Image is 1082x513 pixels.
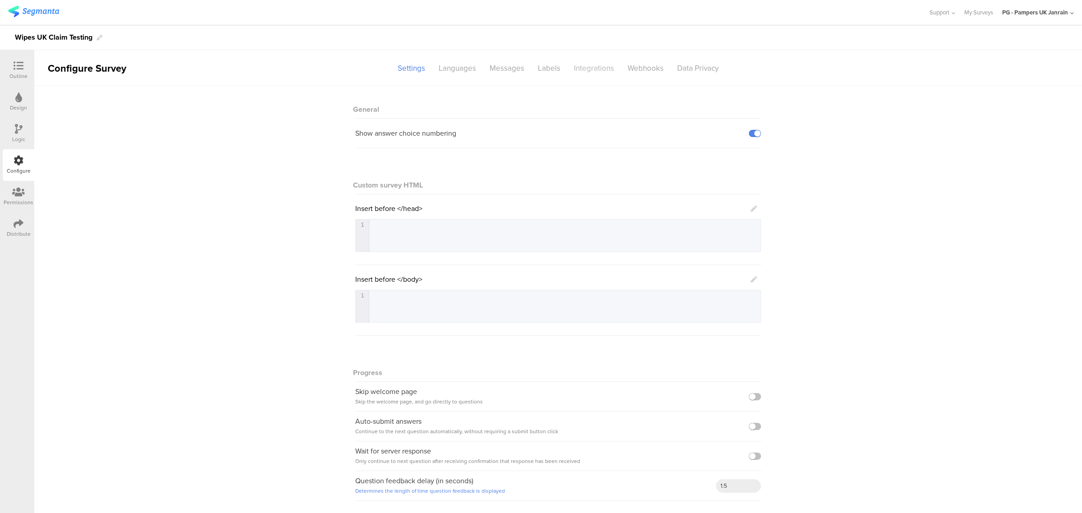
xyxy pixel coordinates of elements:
[930,8,949,17] span: Support
[355,128,456,138] div: Show answer choice numbering
[355,476,505,496] div: Question feedback delay (in seconds)
[567,60,621,76] div: Integrations
[355,427,558,435] span: Continue to the next question automatically, without requiring a submit button click
[355,417,558,436] div: Auto-submit answers
[15,30,92,45] div: Wipes UK Claim Testing
[670,60,725,76] div: Data Privacy
[355,180,761,190] div: Custom survey HTML
[355,446,580,466] div: Wait for server response
[391,60,432,76] div: Settings
[356,221,368,228] div: 1
[12,135,25,143] div: Logic
[531,60,567,76] div: Labels
[34,61,138,76] div: Configure Survey
[621,60,670,76] div: Webhooks
[7,230,31,238] div: Distribute
[355,398,483,406] span: Skip the welcome page, and go directly to questions
[7,167,31,175] div: Configure
[355,95,761,119] div: General
[4,198,33,206] div: Permissions
[1002,8,1068,17] div: PG - Pampers UK Janrain
[355,358,761,382] div: Progress
[9,72,28,80] div: Outline
[355,457,580,465] span: Only continue to next question after receiving confirmation that response has been received
[355,203,422,214] span: Insert before </head>
[8,6,59,17] img: segmanta logo
[432,60,483,76] div: Languages
[10,104,27,112] div: Design
[355,387,483,407] div: Skip welcome page
[355,274,422,284] span: Insert before </body>
[355,487,505,495] a: Determines the length of time question feedback is displayed
[356,292,368,299] div: 1
[483,60,531,76] div: Messages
